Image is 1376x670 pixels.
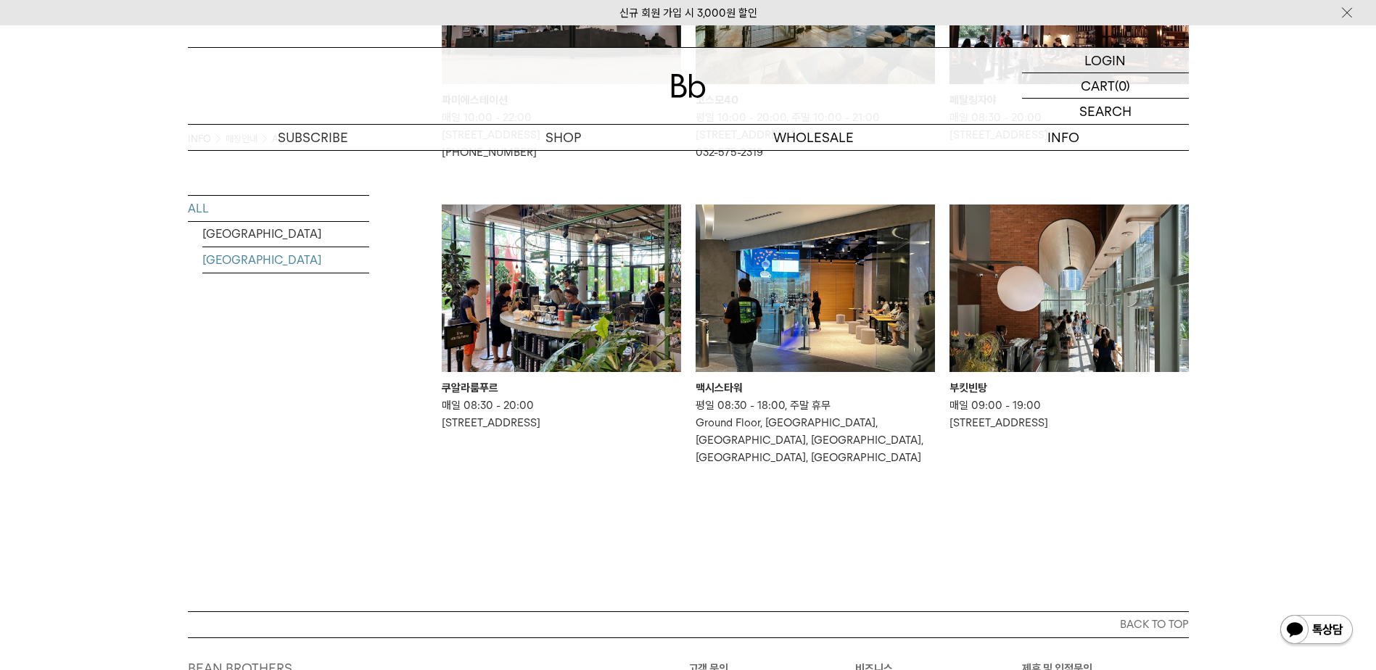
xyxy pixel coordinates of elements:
[696,379,935,397] div: 맥시스타워
[1022,73,1189,99] a: CART (0)
[1279,613,1354,648] img: 카카오톡 채널 1:1 채팅 버튼
[949,204,1189,431] a: 부킷빈탕 부킷빈탕 매일 09:00 - 19:00[STREET_ADDRESS]
[188,125,438,150] a: SUBSCRIBE
[442,204,681,372] img: 쿠알라룸푸르
[696,204,935,466] a: 맥시스타워 맥시스타워 평일 08:30 - 18:00, 주말 휴무Ground Floor, [GEOGRAPHIC_DATA], [GEOGRAPHIC_DATA], [GEOGRAPHI...
[688,125,939,150] p: WHOLESALE
[188,611,1189,637] button: BACK TO TOP
[949,397,1189,431] p: 매일 09:00 - 19:00 [STREET_ADDRESS]
[696,204,935,372] img: 맥시스타워
[1115,73,1130,98] p: (0)
[442,397,681,431] p: 매일 08:30 - 20:00 [STREET_ADDRESS]
[671,74,706,98] img: 로고
[696,397,935,466] p: 평일 08:30 - 18:00, 주말 휴무 Ground Floor, [GEOGRAPHIC_DATA], [GEOGRAPHIC_DATA], [GEOGRAPHIC_DATA], [G...
[1022,48,1189,73] a: LOGIN
[1079,99,1132,124] p: SEARCH
[1084,48,1126,73] p: LOGIN
[442,204,681,431] a: 쿠알라룸푸르 쿠알라룸푸르 매일 08:30 - 20:00[STREET_ADDRESS]
[949,379,1189,397] div: 부킷빈탕
[939,125,1189,150] p: INFO
[949,204,1189,372] img: 부킷빈탕
[438,125,688,150] a: SHOP
[202,221,369,247] a: [GEOGRAPHIC_DATA]
[619,7,757,20] a: 신규 회원 가입 시 3,000원 할인
[202,247,369,273] a: [GEOGRAPHIC_DATA]
[188,196,369,221] a: ALL
[1081,73,1115,98] p: CART
[442,379,681,397] div: 쿠알라룸푸르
